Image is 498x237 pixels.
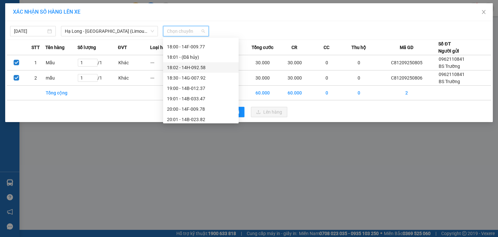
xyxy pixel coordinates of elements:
[77,70,118,86] td: / 1
[439,72,465,77] span: 0962110841
[375,70,438,86] td: C81209250806
[118,55,150,70] td: Khác
[45,55,77,70] td: Mẫu
[251,107,287,117] button: uploadLên hàng
[167,95,235,102] div: 19:01 - 14B-033.47
[167,54,235,61] div: 18:01 - (Đã hủy)
[31,44,40,51] span: STT
[150,29,154,33] span: down
[77,55,118,70] td: / 1
[167,64,235,71] div: 18:02 - 14H-092.58
[343,86,375,100] td: 0
[45,70,77,86] td: mẫu
[167,74,235,81] div: 18:30 - 14G-007.92
[291,44,297,51] span: CR
[118,44,127,51] span: ĐVT
[167,106,235,113] div: 20:00 - 14F-009.78
[279,55,311,70] td: 30.000
[167,85,235,92] div: 19:00 - 14B-012.37
[439,64,460,69] span: BS Trường
[246,55,279,70] td: 30.000
[77,44,96,51] span: Số lượng
[45,86,77,100] td: Tổng cộng
[481,9,486,15] span: close
[118,70,150,86] td: Khác
[167,26,205,36] span: Chọn chuyến
[375,55,438,70] td: C81209250805
[351,44,366,51] span: Thu hộ
[26,70,45,86] td: 2
[375,86,438,100] td: 2
[246,70,279,86] td: 30.000
[167,116,235,123] div: 20:01 - 14B-023.82
[167,43,235,50] div: 18:00 - 14F-009.77
[45,44,65,51] span: Tên hàng
[324,44,329,51] span: CC
[65,26,154,36] span: Hạ Long - Hà Nội (Limousine)
[14,28,46,35] input: 12/09/2025
[343,55,375,70] td: 0
[311,55,343,70] td: 0
[150,70,182,86] td: ---
[343,70,375,86] td: 0
[13,9,80,15] span: XÁC NHẬN SỐ HÀNG LÊN XE
[439,79,460,84] span: BS Trường
[438,40,459,55] div: Số ĐT Người gửi
[279,86,311,100] td: 60.000
[475,3,493,21] button: Close
[150,55,182,70] td: ---
[439,56,465,62] span: 0962110841
[311,70,343,86] td: 0
[26,55,45,70] td: 1
[400,44,413,51] span: Mã GD
[150,44,171,51] span: Loại hàng
[246,86,279,100] td: 60.000
[279,70,311,86] td: 30.000
[252,44,273,51] span: Tổng cước
[311,86,343,100] td: 0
